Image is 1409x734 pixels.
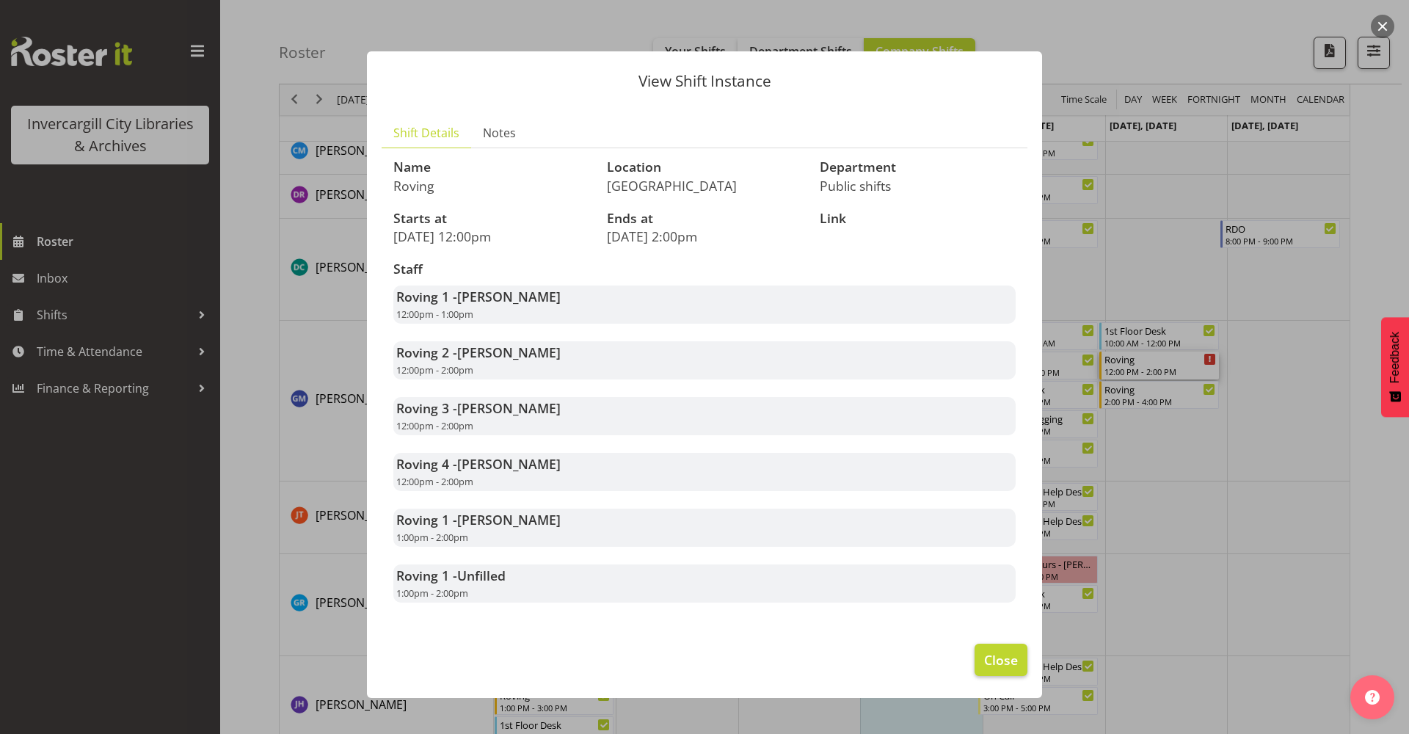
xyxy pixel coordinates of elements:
[393,228,589,244] p: [DATE] 12:00pm
[396,586,468,600] span: 1:00pm - 2:00pm
[457,399,561,417] span: [PERSON_NAME]
[396,475,473,488] span: 12:00pm - 2:00pm
[457,344,561,361] span: [PERSON_NAME]
[393,262,1016,277] h3: Staff
[607,178,803,194] p: [GEOGRAPHIC_DATA]
[396,308,473,321] span: 12:00pm - 1:00pm
[457,511,561,528] span: [PERSON_NAME]
[393,124,459,142] span: Shift Details
[457,455,561,473] span: [PERSON_NAME]
[820,211,1016,226] h3: Link
[393,178,589,194] p: Roving
[382,73,1027,89] p: View Shift Instance
[1381,317,1409,417] button: Feedback - Show survey
[975,644,1027,676] button: Close
[1365,690,1380,705] img: help-xxl-2.png
[457,567,506,584] span: Unfilled
[483,124,516,142] span: Notes
[607,228,803,244] p: [DATE] 2:00pm
[1388,332,1402,383] span: Feedback
[396,531,468,544] span: 1:00pm - 2:00pm
[393,160,589,175] h3: Name
[457,288,561,305] span: [PERSON_NAME]
[607,160,803,175] h3: Location
[396,455,561,473] strong: Roving 4 -
[396,567,506,584] strong: Roving 1 -
[396,419,473,432] span: 12:00pm - 2:00pm
[396,363,473,377] span: 12:00pm - 2:00pm
[820,178,1016,194] p: Public shifts
[393,211,589,226] h3: Starts at
[396,288,561,305] strong: Roving 1 -
[396,344,561,361] strong: Roving 2 -
[396,511,561,528] strong: Roving 1 -
[984,650,1018,669] span: Close
[396,399,561,417] strong: Roving 3 -
[607,211,803,226] h3: Ends at
[820,160,1016,175] h3: Department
